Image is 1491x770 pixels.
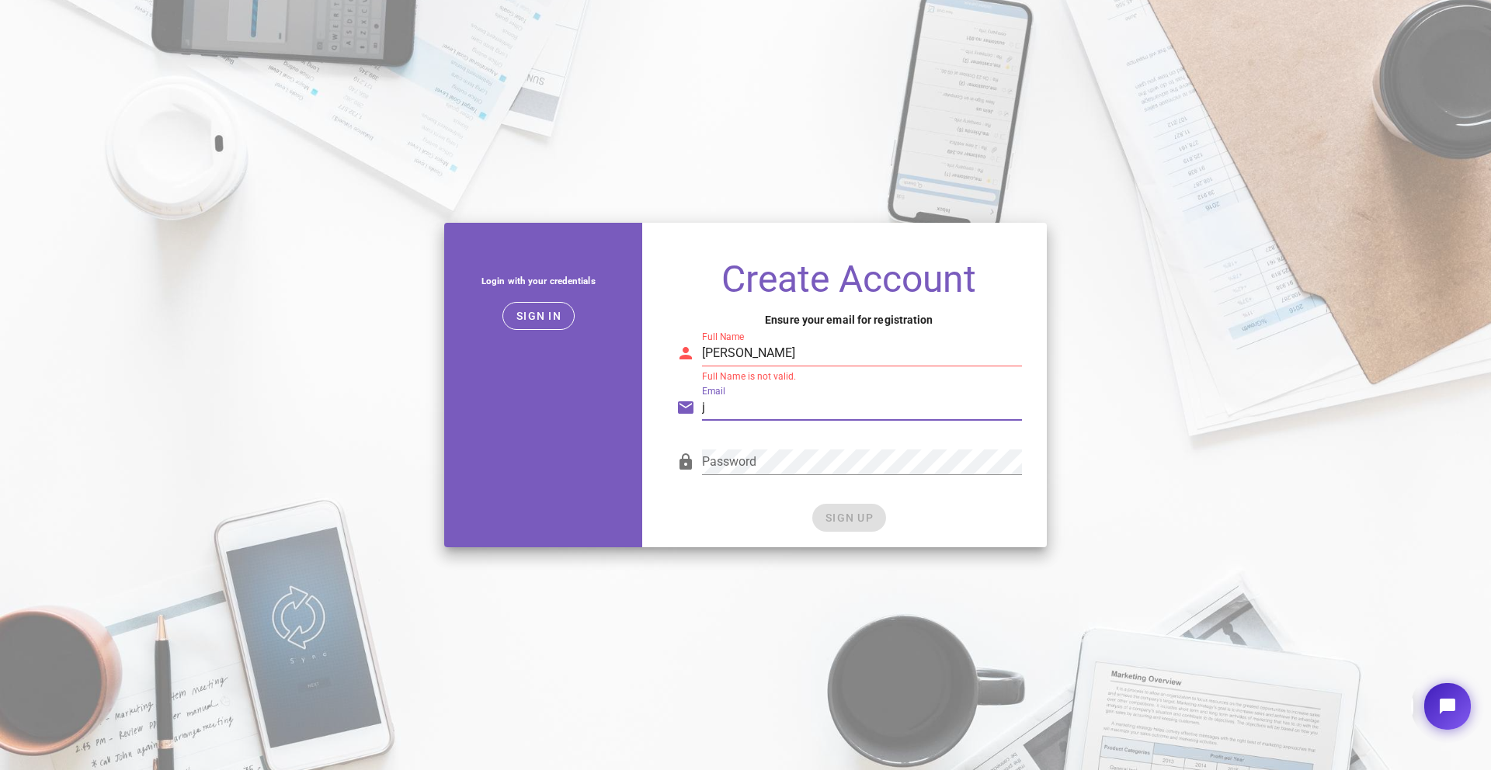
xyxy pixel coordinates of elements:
h5: Login with your credentials [457,272,620,290]
h4: Ensure your email for registration [676,311,1022,328]
iframe: Tidio Chat [1411,670,1484,743]
button: Sign in [502,302,575,330]
h1: Create Account [676,260,1022,299]
label: Email [702,386,725,397]
label: Full Name [702,331,744,343]
span: Sign in [516,310,561,322]
div: Full Name is not valid. [702,372,1022,381]
input: Your email address [702,395,1022,420]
